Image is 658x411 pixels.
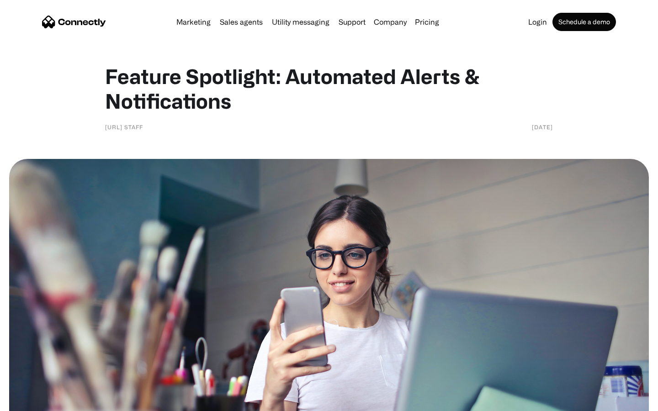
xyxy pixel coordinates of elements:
div: Company [374,16,407,28]
ul: Language list [18,395,55,408]
div: [DATE] [532,122,553,132]
a: Login [525,18,551,26]
a: Pricing [411,18,443,26]
a: Support [335,18,369,26]
div: [URL] staff [105,122,143,132]
a: Schedule a demo [552,13,616,31]
aside: Language selected: English [9,395,55,408]
a: Sales agents [216,18,266,26]
h1: Feature Spotlight: Automated Alerts & Notifications [105,64,553,113]
a: Utility messaging [268,18,333,26]
a: Marketing [173,18,214,26]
